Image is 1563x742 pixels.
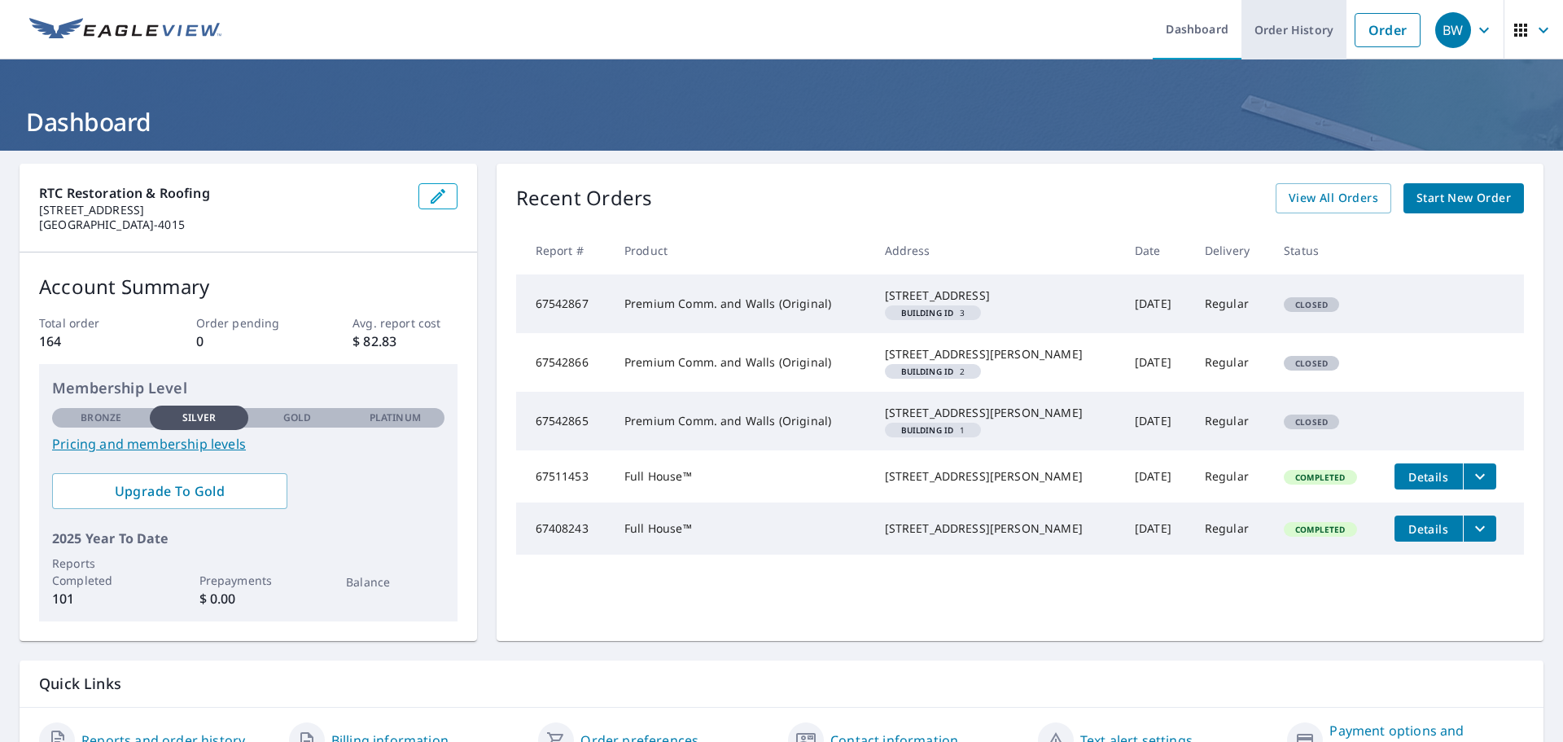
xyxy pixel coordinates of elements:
[901,367,954,375] em: Building ID
[1404,521,1453,537] span: Details
[1122,226,1192,274] th: Date
[352,314,457,331] p: Avg. report cost
[1122,333,1192,392] td: [DATE]
[1435,12,1471,48] div: BW
[1403,183,1524,213] a: Start New Order
[52,589,150,608] p: 101
[516,333,611,392] td: 67542866
[891,309,975,317] span: 3
[1192,392,1271,450] td: Regular
[885,405,1109,421] div: [STREET_ADDRESS][PERSON_NAME]
[1271,226,1381,274] th: Status
[1463,516,1496,542] button: filesDropdownBtn-67408243
[182,411,217,425] p: Silver
[611,450,871,503] td: Full House™
[65,482,274,500] span: Upgrade To Gold
[346,573,444,591] p: Balance
[1416,188,1511,209] span: Start New Order
[81,411,121,425] p: Bronze
[516,503,611,555] td: 67408243
[1285,358,1338,369] span: Closed
[1192,450,1271,503] td: Regular
[39,183,405,203] p: RTC Restoration & Roofing
[52,434,444,454] a: Pricing and membership levels
[516,450,611,503] td: 67511453
[39,272,458,301] p: Account Summary
[1394,516,1463,542] button: detailsBtn-67408243
[39,314,143,331] p: Total order
[891,426,975,434] span: 1
[1192,226,1271,274] th: Delivery
[611,392,871,450] td: Premium Comm. and Walls (Original)
[516,183,653,213] p: Recent Orders
[39,674,1524,694] p: Quick Links
[885,346,1109,362] div: [STREET_ADDRESS][PERSON_NAME]
[901,426,954,434] em: Building ID
[1355,13,1421,47] a: Order
[199,572,297,589] p: Prepayments
[1122,450,1192,503] td: [DATE]
[891,367,975,375] span: 2
[196,331,300,351] p: 0
[516,392,611,450] td: 67542865
[1285,472,1355,483] span: Completed
[1285,524,1355,535] span: Completed
[1285,416,1338,428] span: Closed
[1394,463,1463,490] button: detailsBtn-67511453
[1285,299,1338,310] span: Closed
[352,331,457,351] p: $ 82.83
[1404,469,1453,485] span: Details
[52,473,287,509] a: Upgrade To Gold
[516,274,611,333] td: 67542867
[1289,188,1378,209] span: View All Orders
[52,555,150,589] p: Reports Completed
[1276,183,1391,213] a: View All Orders
[1192,503,1271,555] td: Regular
[39,217,405,232] p: [GEOGRAPHIC_DATA]-4015
[901,309,954,317] em: Building ID
[1122,274,1192,333] td: [DATE]
[199,589,297,608] p: $ 0.00
[611,333,871,392] td: Premium Comm. and Walls (Original)
[885,288,1109,304] div: [STREET_ADDRESS]
[611,226,871,274] th: Product
[1192,333,1271,392] td: Regular
[39,203,405,217] p: [STREET_ADDRESS]
[39,331,143,351] p: 164
[1122,503,1192,555] td: [DATE]
[885,520,1109,537] div: [STREET_ADDRESS][PERSON_NAME]
[370,411,421,425] p: Platinum
[1463,463,1496,490] button: filesDropdownBtn-67511453
[29,18,221,42] img: EV Logo
[283,411,311,425] p: Gold
[885,468,1109,485] div: [STREET_ADDRESS][PERSON_NAME]
[52,529,444,548] p: 2025 Year To Date
[196,314,300,331] p: Order pending
[872,226,1122,274] th: Address
[611,503,871,555] td: Full House™
[1122,392,1192,450] td: [DATE]
[516,226,611,274] th: Report #
[52,377,444,399] p: Membership Level
[611,274,871,333] td: Premium Comm. and Walls (Original)
[20,105,1543,138] h1: Dashboard
[1192,274,1271,333] td: Regular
